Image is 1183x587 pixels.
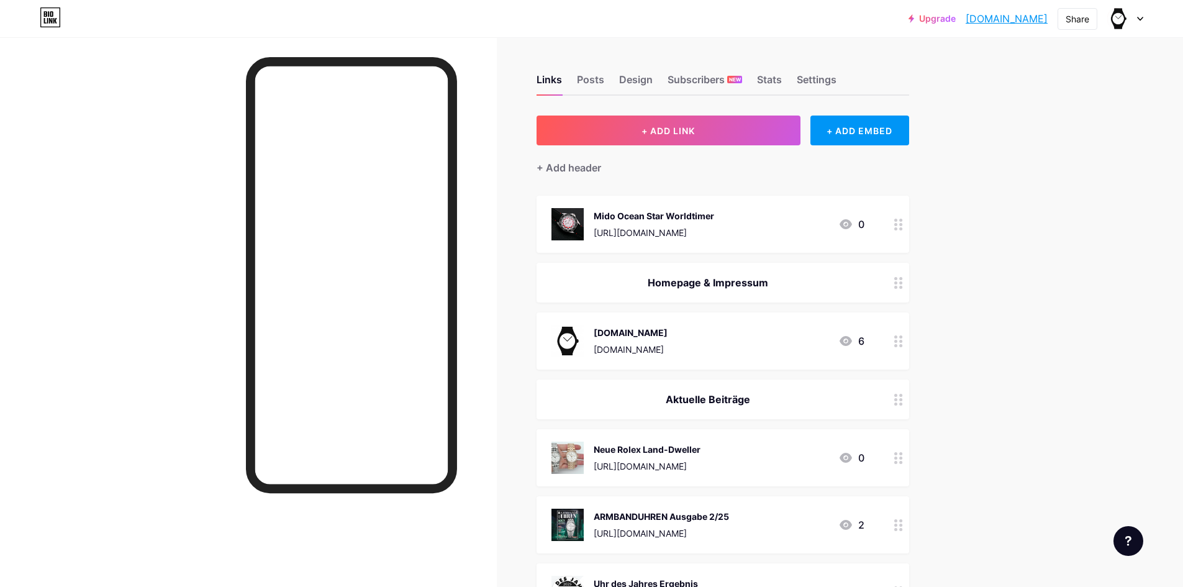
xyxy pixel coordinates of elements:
div: Links [537,72,562,94]
div: Homepage & Impressum [551,275,864,290]
button: + ADD LINK [537,116,800,145]
a: Upgrade [909,14,956,24]
a: [DOMAIN_NAME] [966,11,1048,26]
div: ARMBANDUHREN Ausgabe 2/25 [594,510,729,523]
div: [URL][DOMAIN_NAME] [594,226,714,239]
div: Posts [577,72,604,94]
span: + ADD LINK [641,125,695,136]
span: NEW [729,76,741,83]
div: 0 [838,450,864,465]
div: Aktuelle Beiträge [551,392,864,407]
div: Design [619,72,653,94]
div: Share [1066,12,1089,25]
img: armbanduhren [1107,7,1130,30]
div: Subscribers [668,72,742,94]
img: Neue Rolex Land-Dweller [551,442,584,474]
div: Mido Ocean Star Worldtimer [594,209,714,222]
div: Neue Rolex Land-Dweller [594,443,700,456]
div: + ADD EMBED [810,116,909,145]
div: + Add header [537,160,601,175]
div: 0 [838,217,864,232]
img: ARMBANDUHREN Ausgabe 2/25 [551,509,584,541]
div: Stats [757,72,782,94]
img: Mido Ocean Star Worldtimer [551,208,584,240]
div: [DOMAIN_NAME] [594,343,668,356]
div: Settings [797,72,836,94]
div: [URL][DOMAIN_NAME] [594,527,729,540]
img: armbanduhren-online.de [551,325,584,357]
div: [DOMAIN_NAME] [594,326,668,339]
div: 2 [838,517,864,532]
div: 6 [838,334,864,348]
div: [URL][DOMAIN_NAME] [594,460,700,473]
